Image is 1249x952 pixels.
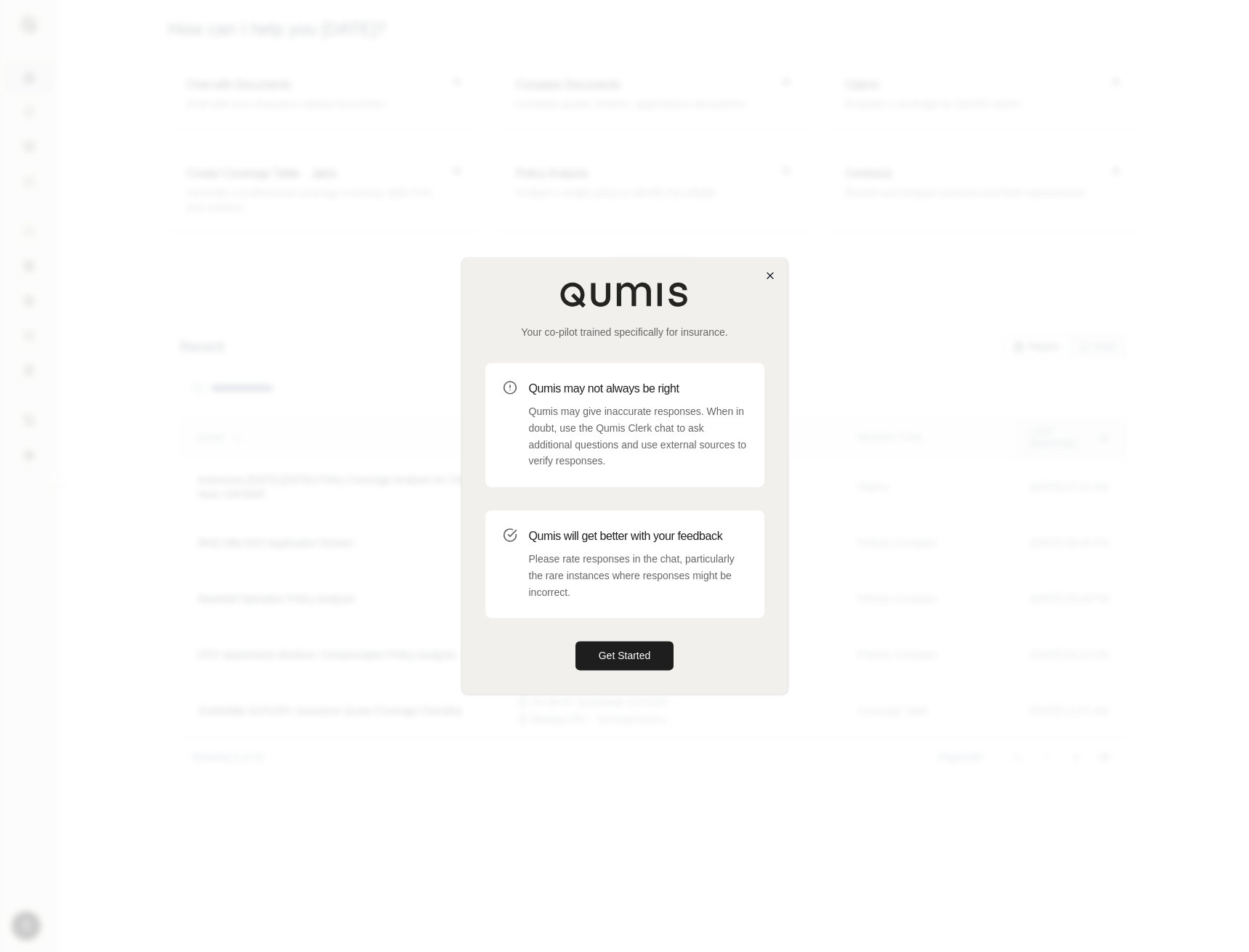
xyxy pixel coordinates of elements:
p: Please rate responses in the chat, particularly the rare instances where responses might be incor... [529,551,747,600]
p: Your co-pilot trained specifically for insurance. [485,325,764,339]
h3: Qumis may not always be right [529,380,747,398]
p: Qumis may give inaccurate responses. When in doubt, use the Qumis Clerk chat to ask additional qu... [529,403,747,469]
button: Get Started [575,642,674,671]
h3: Qumis will get better with your feedback [529,528,747,545]
img: Qumis Logo [559,281,690,307]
